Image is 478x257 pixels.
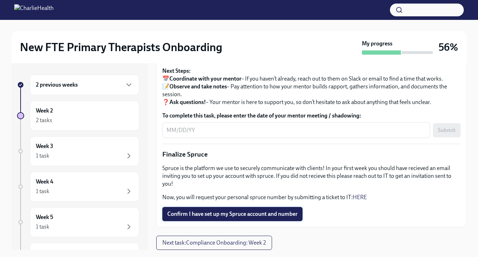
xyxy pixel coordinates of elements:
[162,112,461,120] label: To complete this task, please enter the date of your mentor meeting / shadowing:
[162,67,461,106] p: 📅 – If you haven’t already, reach out to them on Slack or email to find a time that works. 📝 – Pa...
[36,142,53,150] h6: Week 3
[36,223,49,231] div: 1 task
[162,150,461,159] p: Finalize Spruce
[162,67,191,74] strong: Next Steps:
[36,178,53,186] h6: Week 4
[17,172,139,202] a: Week 41 task
[36,152,49,160] div: 1 task
[36,249,53,257] h6: Week 6
[17,136,139,166] a: Week 31 task
[353,194,367,201] a: HERE
[17,207,139,237] a: Week 51 task
[36,81,78,89] h6: 2 previous weeks
[20,40,222,54] h2: New FTE Primary Therapists Onboarding
[30,75,139,95] div: 2 previous weeks
[162,164,461,188] p: Spruce is the platform we use to securely communicate with clients! In your first week you should...
[36,187,49,195] div: 1 task
[17,101,139,131] a: Week 22 tasks
[169,99,206,105] strong: Ask questions!
[362,40,392,48] strong: My progress
[36,213,53,221] h6: Week 5
[439,41,458,54] h3: 56%
[36,107,53,115] h6: Week 2
[36,116,52,124] div: 2 tasks
[162,207,303,221] button: Confirm I have set up my Spruce account and number
[162,239,266,246] span: Next task : Compliance Onboarding: Week 2
[169,83,227,90] strong: Observe and take notes
[14,4,54,16] img: CharlieHealth
[167,210,298,218] span: Confirm I have set up my Spruce account and number
[169,75,241,82] strong: Coordinate with your mentor
[156,236,272,250] button: Next task:Compliance Onboarding: Week 2
[162,193,461,201] p: Now, you will request your personal spruce number by submitting a ticket to IT:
